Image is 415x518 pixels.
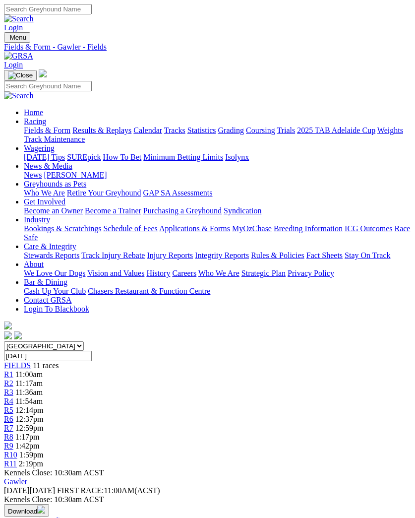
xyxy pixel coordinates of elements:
a: [DATE] Tips [24,153,65,161]
a: We Love Our Dogs [24,269,85,277]
a: Contact GRSA [24,296,71,304]
div: News & Media [24,171,411,180]
a: R4 [4,397,13,405]
a: Strategic Plan [241,269,286,277]
img: download.svg [37,506,45,514]
a: R8 [4,433,13,441]
a: Gawler [4,477,27,486]
a: Fact Sheets [306,251,343,259]
a: ICG Outcomes [345,224,392,233]
a: R9 [4,442,13,450]
span: 12:37pm [15,415,44,423]
a: R2 [4,379,13,388]
a: Greyhounds as Pets [24,180,86,188]
input: Select date [4,351,92,361]
a: 2025 TAB Adelaide Cup [297,126,375,134]
div: Care & Integrity [24,251,411,260]
span: 12:59pm [15,424,44,432]
a: R1 [4,370,13,379]
a: Retire Your Greyhound [67,189,141,197]
a: R7 [4,424,13,432]
span: 12:14pm [15,406,44,414]
a: Home [24,108,43,117]
a: Breeding Information [274,224,343,233]
a: Bookings & Scratchings [24,224,101,233]
a: Become a Trainer [85,206,141,215]
a: Care & Integrity [24,242,76,251]
a: Applications & Forms [159,224,230,233]
span: Menu [10,34,26,41]
a: Integrity Reports [195,251,249,259]
a: News & Media [24,162,72,170]
div: Kennels Close: 10:30am ACST [4,495,411,504]
img: logo-grsa-white.png [4,322,12,329]
span: 11:36am [15,388,43,396]
span: 11:00AM(ACST) [57,486,160,495]
img: Search [4,91,34,100]
img: Search [4,14,34,23]
span: 11 races [33,361,59,370]
img: facebook.svg [4,331,12,339]
span: 11:54am [15,397,43,405]
a: Track Injury Rebate [81,251,145,259]
span: 1:42pm [15,442,40,450]
a: GAP SA Assessments [143,189,213,197]
span: 1:17pm [15,433,40,441]
a: R10 [4,451,17,459]
div: Racing [24,126,411,144]
a: Who We Are [198,269,239,277]
a: R3 [4,388,13,396]
span: 1:59pm [19,451,44,459]
span: 11:00am [15,370,43,379]
div: About [24,269,411,278]
button: Toggle navigation [4,70,37,81]
a: Racing [24,117,46,126]
a: MyOzChase [232,224,272,233]
div: Wagering [24,153,411,162]
span: [DATE] [4,486,30,495]
a: R5 [4,406,13,414]
a: Get Involved [24,197,65,206]
img: twitter.svg [14,331,22,339]
a: Minimum Betting Limits [143,153,223,161]
a: [PERSON_NAME] [44,171,107,179]
a: Results & Replays [72,126,131,134]
a: Privacy Policy [288,269,334,277]
a: Stewards Reports [24,251,79,259]
a: Careers [172,269,196,277]
a: History [146,269,170,277]
a: Trials [277,126,295,134]
a: Bar & Dining [24,278,67,286]
a: Purchasing a Greyhound [143,206,222,215]
span: 11:17am [15,379,43,388]
a: R11 [4,459,17,468]
a: News [24,171,42,179]
div: Greyhounds as Pets [24,189,411,197]
img: GRSA [4,52,33,61]
a: Who We Are [24,189,65,197]
a: Login [4,61,23,69]
a: Injury Reports [147,251,193,259]
button: Toggle navigation [4,32,30,43]
a: Become an Owner [24,206,83,215]
span: Kennels Close: 10:30am ACST [4,468,104,477]
a: FIELDS [4,361,31,370]
a: Weights [377,126,403,134]
a: Rules & Policies [251,251,304,259]
a: Wagering [24,144,55,152]
a: Calendar [133,126,162,134]
span: FIRST RACE: [57,486,104,495]
div: Get Involved [24,206,411,215]
img: logo-grsa-white.png [39,69,47,77]
a: How To Bet [103,153,142,161]
a: Coursing [246,126,275,134]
